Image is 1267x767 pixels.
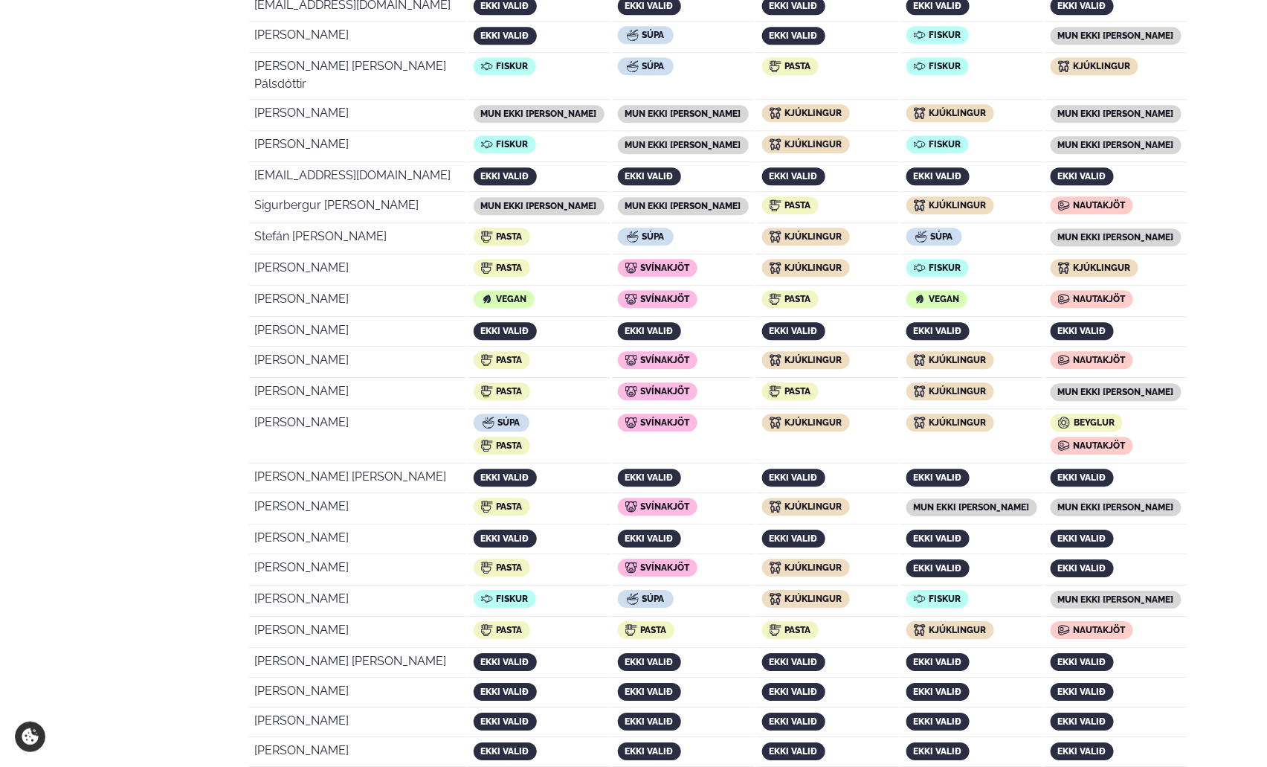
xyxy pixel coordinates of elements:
img: icon img [481,60,493,72]
img: icon img [770,262,781,274]
img: icon img [770,354,781,366]
td: [PERSON_NAME] [249,23,466,53]
span: ekki valið [770,1,818,11]
img: icon img [481,385,493,397]
span: mun ekki [PERSON_NAME] [1058,502,1174,513]
span: ekki valið [914,687,962,697]
img: icon img [914,262,926,274]
span: ekki valið [770,716,818,727]
span: ekki valið [481,171,529,182]
span: Nautakjöt [1074,355,1126,365]
td: [PERSON_NAME] [249,587,466,617]
span: Svínakjöt [641,355,690,365]
span: ekki valið [625,533,674,544]
span: Nautakjöt [1074,440,1126,451]
span: Beyglur [1074,417,1115,428]
td: [PERSON_NAME] [249,379,466,409]
span: Fiskur [929,139,961,150]
span: ekki valið [481,31,529,41]
img: icon img [770,293,781,305]
img: icon img [625,293,637,305]
td: [PERSON_NAME] [249,101,466,131]
span: ekki valið [625,326,674,336]
span: ekki valið [481,472,529,483]
img: icon img [770,107,781,119]
span: Súpa [931,231,953,242]
span: Súpa [642,231,665,242]
span: ekki valið [770,472,818,483]
img: icon img [770,138,781,150]
span: mun ekki [PERSON_NAME] [1058,594,1174,605]
span: ekki valið [1058,657,1106,667]
span: ekki valið [625,716,674,727]
span: Pasta [785,61,811,71]
td: [PERSON_NAME] [249,132,466,162]
img: icon img [481,293,493,305]
img: icon img [627,60,639,72]
img: icon img [481,501,493,513]
span: Kjúklingur [1074,263,1131,273]
span: Svínakjöt [641,263,690,273]
span: ekki valið [625,657,674,667]
span: Kjúklingur [929,417,987,428]
span: Pasta [785,294,811,304]
img: icon img [625,417,637,429]
td: [PERSON_NAME] [249,709,466,737]
td: [PERSON_NAME] [249,556,466,585]
span: Fiskur [497,594,529,604]
span: Kjúklingur [785,263,842,273]
span: Kjúklingur [785,501,842,512]
span: ekki valið [1058,746,1106,757]
td: [PERSON_NAME] [249,495,466,524]
img: icon img [481,593,493,605]
span: Súpa [642,30,665,40]
span: ekki valið [770,687,818,697]
span: Svínakjöt [641,294,690,304]
span: ekki valið [770,657,818,667]
img: icon img [627,29,639,41]
img: icon img [1058,199,1070,211]
img: icon img [914,417,926,429]
td: [PERSON_NAME] [PERSON_NAME] Pálsdóttir [249,54,466,100]
span: mun ekki [PERSON_NAME] [1058,31,1174,41]
td: [PERSON_NAME] [249,739,466,767]
span: Kjúklingur [929,108,987,118]
span: mun ekki [PERSON_NAME] [1058,232,1174,243]
span: Nautakjöt [1074,294,1126,304]
span: ekki valið [770,31,818,41]
img: icon img [770,60,781,72]
span: Súpa [642,61,665,71]
img: icon img [770,624,781,636]
img: icon img [914,199,926,211]
span: Svínakjöt [641,386,690,397]
img: icon img [625,501,637,513]
span: Kjúklingur [929,386,987,397]
img: icon img [627,593,639,605]
span: ekki valið [481,326,529,336]
span: Kjúklingur [785,594,842,604]
td: [PERSON_NAME] [249,618,466,648]
span: Kjúklingur [785,231,842,242]
img: icon img [914,354,926,366]
span: ekki valið [625,171,674,182]
td: [PERSON_NAME] [249,318,466,347]
span: Vegan [929,294,960,304]
img: icon img [481,440,493,452]
span: ekki valið [481,746,529,757]
span: Pasta [785,625,811,635]
img: icon img [481,262,493,274]
span: ekki valið [481,657,529,667]
span: Kjúklingur [785,417,842,428]
span: mun ekki [PERSON_NAME] [625,109,741,119]
img: icon img [481,624,493,636]
img: icon img [625,262,637,274]
img: icon img [1058,262,1070,274]
td: [PERSON_NAME] [249,526,466,554]
span: ekki valið [770,326,818,336]
img: icon img [1058,354,1070,366]
img: icon img [625,562,637,574]
span: Pasta [497,501,523,512]
span: ekki valið [914,533,962,544]
img: icon img [1058,624,1070,636]
img: icon img [770,593,781,605]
